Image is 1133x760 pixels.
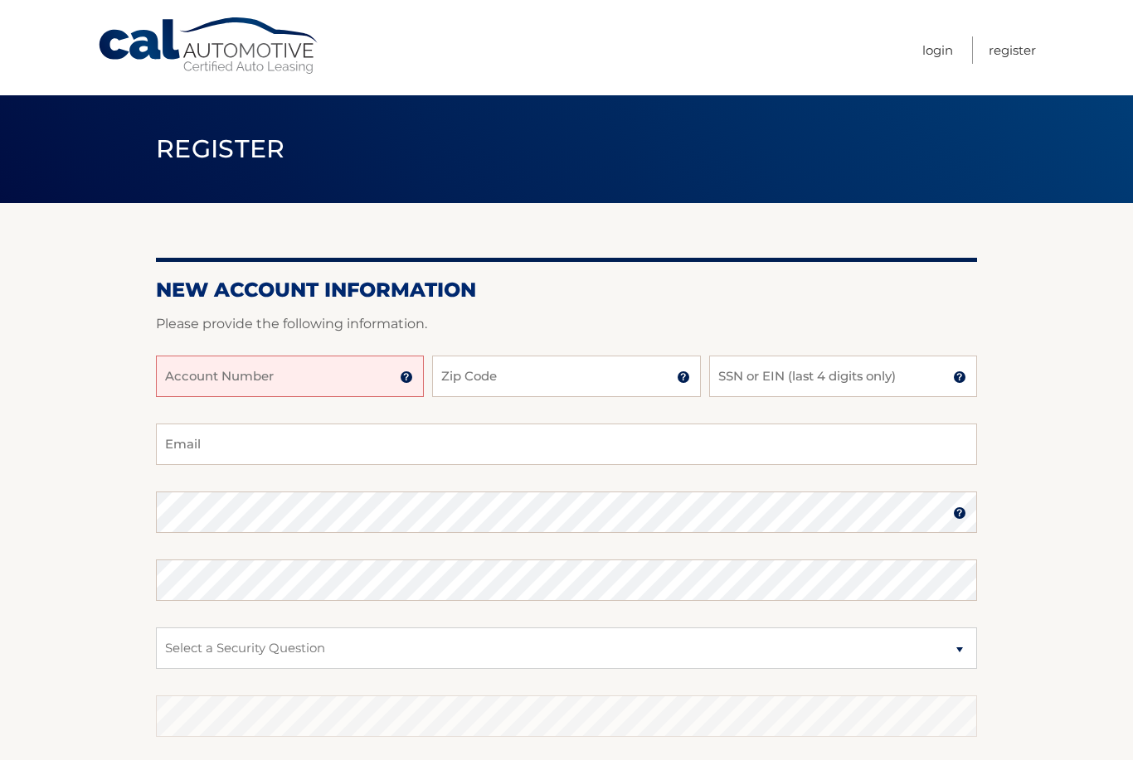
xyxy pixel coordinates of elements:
[677,370,690,384] img: tooltip.svg
[922,36,953,64] a: Login
[432,356,700,397] input: Zip Code
[97,17,321,75] a: Cal Automotive
[156,312,977,336] p: Please provide the following information.
[953,370,966,384] img: tooltip.svg
[709,356,977,397] input: SSN or EIN (last 4 digits only)
[156,133,285,164] span: Register
[156,356,424,397] input: Account Number
[400,370,413,384] img: tooltip.svg
[989,36,1036,64] a: Register
[156,278,977,303] h2: New Account Information
[156,424,977,465] input: Email
[953,506,966,520] img: tooltip.svg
